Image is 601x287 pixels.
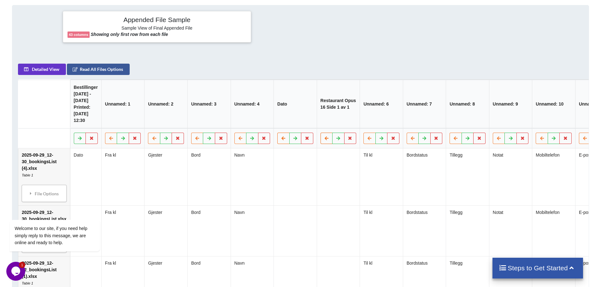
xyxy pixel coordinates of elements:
[68,16,246,25] h4: Appended File Sample
[532,205,575,256] td: Mobiltelefon
[489,205,532,256] td: Notat
[532,148,575,205] td: Mobiltelefon
[22,281,33,285] i: Table 1
[6,163,120,259] iframe: chat widget
[360,205,403,256] td: Til kl
[144,205,188,256] td: Gjester
[18,148,70,205] td: 2025-09-29_12-30_bookingsList (4).xlsx
[360,80,403,128] th: Unnamed: 6
[231,80,274,128] th: Unnamed: 4
[231,205,274,256] td: Navn
[274,80,317,128] th: Dato
[403,80,446,128] th: Unnamed: 7
[70,80,101,128] th: Bestillinger [DATE] - [DATE] Printed: [DATE] 12:30
[69,33,88,37] b: 43 columns
[403,205,446,256] td: Bordstatus
[70,148,101,205] td: Dato
[187,148,231,205] td: Bord
[532,80,575,128] th: Unnamed: 10
[91,32,168,37] b: Showing only first row from each file
[187,205,231,256] td: Bord
[446,205,489,256] td: Tillegg
[101,148,144,205] td: Fra kl
[101,205,144,256] td: Fra kl
[489,148,532,205] td: Notat
[101,80,144,128] th: Unnamed: 1
[489,80,532,128] th: Unnamed: 9
[499,264,577,272] h4: Steps to Get Started
[18,64,66,75] button: Detailed View
[446,80,489,128] th: Unnamed: 8
[446,148,489,205] td: Tillegg
[6,262,27,281] iframe: chat widget
[187,80,231,128] th: Unnamed: 3
[67,64,130,75] button: Read All Files Options
[144,80,188,128] th: Unnamed: 2
[317,80,360,128] th: Restaurant Opus 16 Side 1 av 1
[144,148,188,205] td: Gjester
[403,148,446,205] td: Bordstatus
[68,26,246,32] h6: Sample View of Final Appended File
[360,148,403,205] td: Til kl
[231,148,274,205] td: Navn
